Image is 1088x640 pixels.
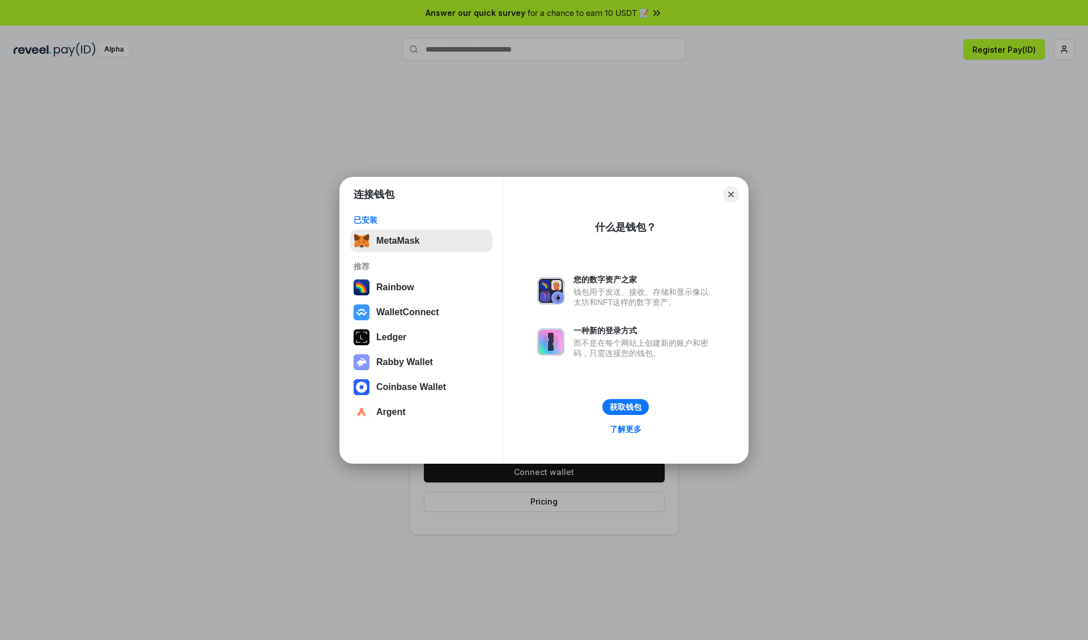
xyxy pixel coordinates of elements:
[350,230,492,252] button: MetaMask
[354,215,489,225] div: 已安装
[350,376,492,399] button: Coinbase Wallet
[354,279,369,295] img: svg+xml,%3Csvg%20width%3D%22120%22%20height%3D%22120%22%20viewBox%3D%220%200%20120%20120%22%20fil...
[350,401,492,423] button: Argent
[354,404,369,420] img: svg+xml,%3Csvg%20width%3D%2228%22%20height%3D%2228%22%20viewBox%3D%220%200%2028%2028%22%20fill%3D...
[595,221,656,234] div: 什么是钱包？
[537,277,564,304] img: svg+xml,%3Csvg%20xmlns%3D%22http%3A%2F%2Fwww.w3.org%2F2000%2Fsvg%22%20fill%3D%22none%22%20viewBox...
[573,287,714,307] div: 钱包用于发送、接收、存储和显示像以太坊和NFT这样的数字资产。
[537,328,564,355] img: svg+xml,%3Csvg%20xmlns%3D%22http%3A%2F%2Fwww.w3.org%2F2000%2Fsvg%22%20fill%3D%22none%22%20viewBox...
[376,407,406,417] div: Argent
[376,382,446,392] div: Coinbase Wallet
[354,233,369,249] img: svg+xml,%3Csvg%20fill%3D%22none%22%20height%3D%2233%22%20viewBox%3D%220%200%2035%2033%22%20width%...
[354,354,369,370] img: svg+xml,%3Csvg%20xmlns%3D%22http%3A%2F%2Fwww.w3.org%2F2000%2Fsvg%22%20fill%3D%22none%22%20viewBox...
[354,329,369,345] img: svg+xml,%3Csvg%20xmlns%3D%22http%3A%2F%2Fwww.w3.org%2F2000%2Fsvg%22%20width%3D%2228%22%20height%3...
[603,422,648,436] a: 了解更多
[350,351,492,374] button: Rabby Wallet
[573,274,714,285] div: 您的数字资产之家
[350,326,492,349] button: Ledger
[376,332,406,342] div: Ledger
[376,307,439,317] div: WalletConnect
[376,282,414,293] div: Rainbow
[610,424,641,434] div: 了解更多
[376,236,419,246] div: MetaMask
[354,261,489,272] div: 推荐
[354,379,369,395] img: svg+xml,%3Csvg%20width%3D%2228%22%20height%3D%2228%22%20viewBox%3D%220%200%2028%2028%22%20fill%3D...
[573,325,714,336] div: 一种新的登录方式
[350,276,492,299] button: Rainbow
[602,399,649,415] button: 获取钱包
[610,402,641,412] div: 获取钱包
[354,188,394,201] h1: 连接钱包
[354,304,369,320] img: svg+xml,%3Csvg%20width%3D%2228%22%20height%3D%2228%22%20viewBox%3D%220%200%2028%2028%22%20fill%3D...
[350,301,492,324] button: WalletConnect
[376,357,433,367] div: Rabby Wallet
[573,338,714,358] div: 而不是在每个网站上创建新的账户和密码，只需连接您的钱包。
[723,187,739,202] button: Close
